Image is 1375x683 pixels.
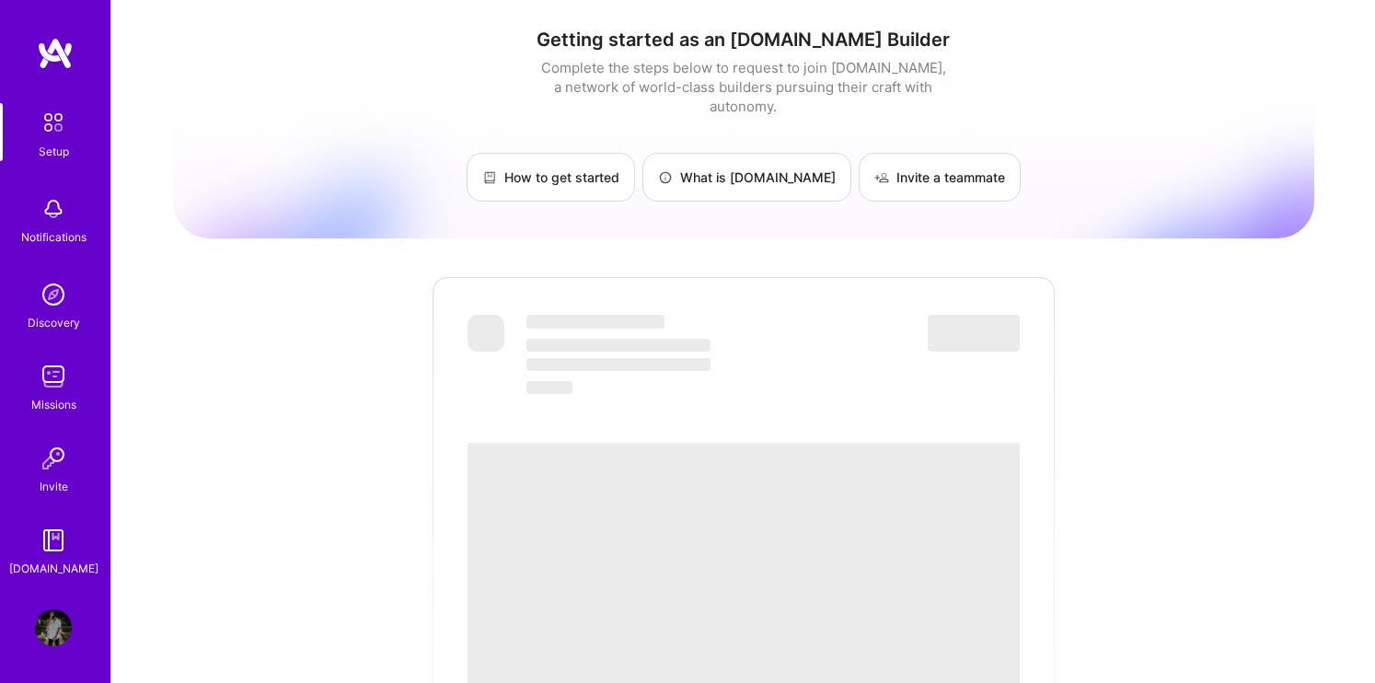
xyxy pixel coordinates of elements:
[35,522,72,559] img: guide book
[468,315,504,352] span: ‌
[34,103,73,142] img: setup
[35,609,72,646] img: User Avatar
[537,58,951,116] div: Complete the steps below to request to join [DOMAIN_NAME], a network of world-class builders purs...
[874,170,889,185] img: Invite a teammate
[37,37,74,70] img: logo
[467,153,635,202] a: How to get started
[482,170,497,185] img: How to get started
[40,477,68,496] div: Invite
[39,142,69,161] div: Setup
[35,276,72,313] img: discovery
[21,227,87,247] div: Notifications
[859,153,1021,202] a: Invite a teammate
[642,153,851,202] a: What is [DOMAIN_NAME]
[9,559,98,578] div: [DOMAIN_NAME]
[658,170,673,185] img: What is A.Team
[31,395,76,414] div: Missions
[30,609,76,646] a: User Avatar
[526,358,711,371] span: ‌
[526,339,711,352] span: ‌
[35,440,72,477] img: Invite
[35,191,72,227] img: bell
[928,315,1020,352] span: ‌
[28,313,80,332] div: Discovery
[526,315,664,329] span: ‌
[35,358,72,395] img: teamwork
[526,381,572,394] span: ‌
[173,29,1314,51] h1: Getting started as an [DOMAIN_NAME] Builder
